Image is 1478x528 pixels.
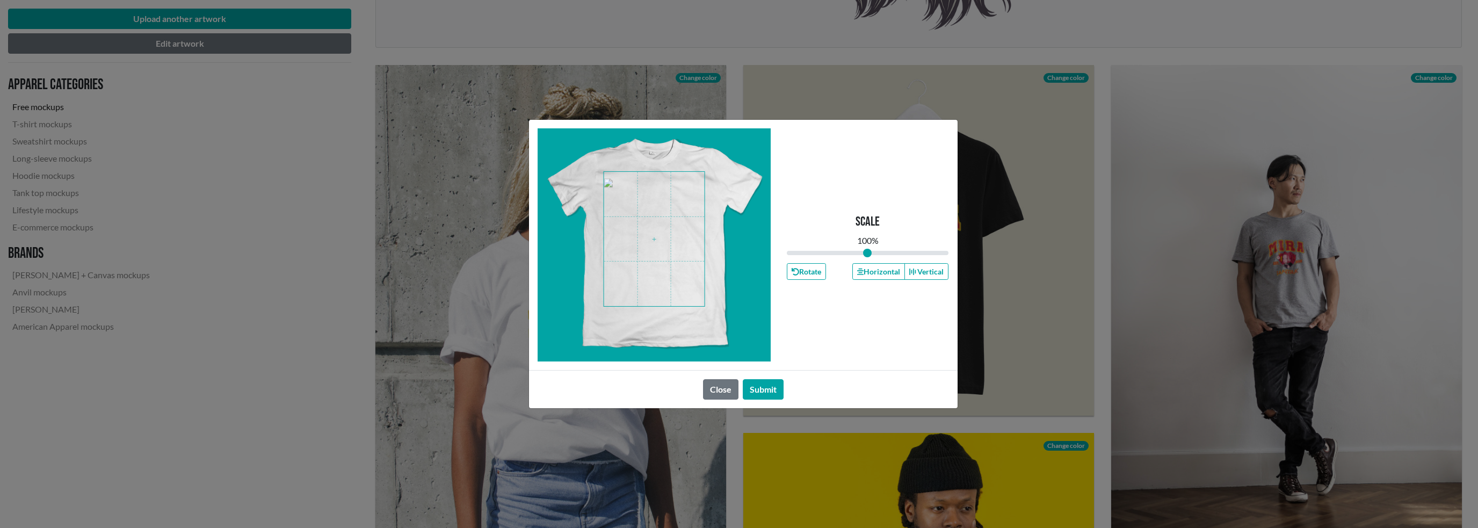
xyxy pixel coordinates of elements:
button: Vertical [904,263,948,280]
button: Submit [743,379,784,400]
div: 100 % [857,234,879,247]
p: Scale [856,214,880,230]
button: Rotate [787,263,826,280]
button: Close [703,379,738,400]
button: Horizontal [852,263,905,280]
